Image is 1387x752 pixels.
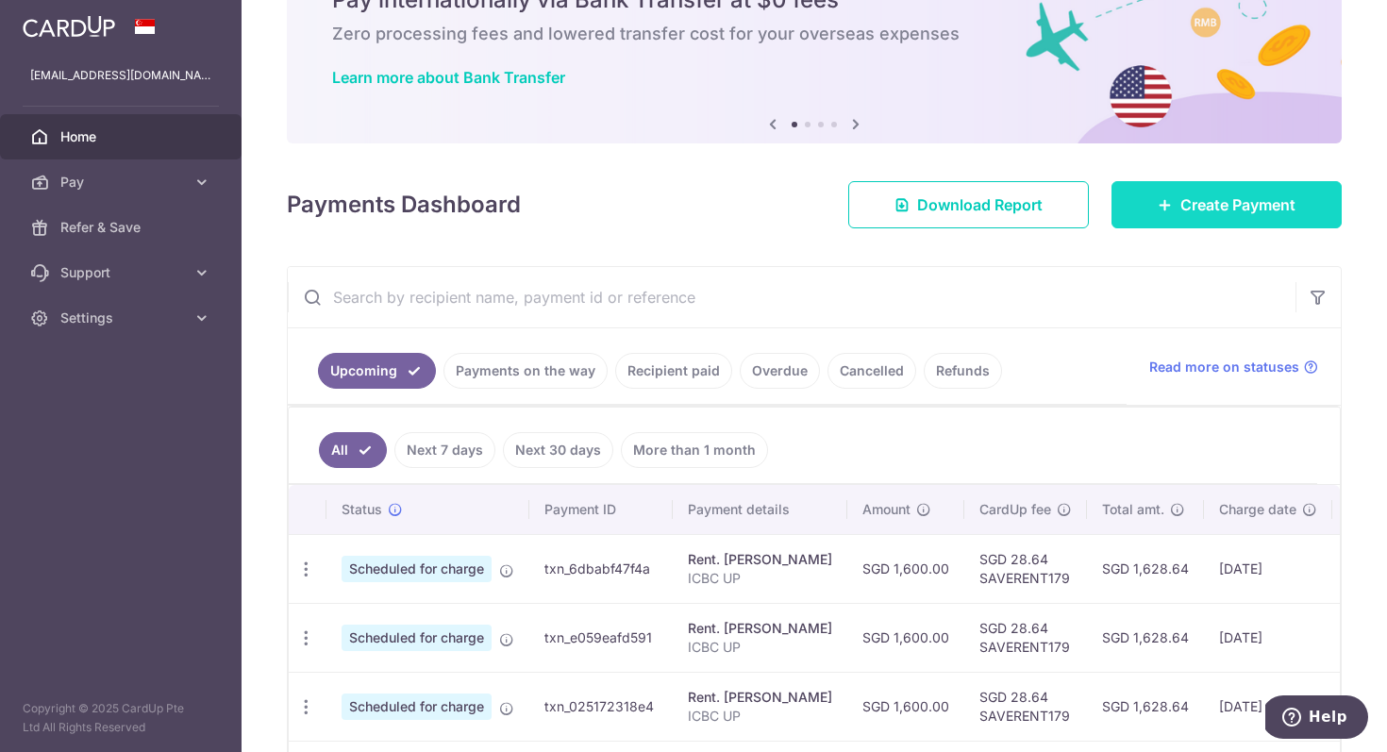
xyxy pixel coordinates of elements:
span: Amount [862,500,911,519]
a: Payments on the way [443,353,608,389]
td: [DATE] [1204,672,1332,741]
input: Search by recipient name, payment id or reference [288,267,1295,327]
img: CardUp [23,15,115,38]
td: SGD 1,628.64 [1087,603,1204,672]
div: Rent. [PERSON_NAME] [688,619,832,638]
span: Home [60,127,185,146]
a: Refunds [924,353,1002,389]
span: Charge date [1219,500,1296,519]
a: Overdue [740,353,820,389]
span: Pay [60,173,185,192]
td: SGD 28.64 SAVERENT179 [964,603,1087,672]
a: Next 7 days [394,432,495,468]
td: txn_025172318e4 [529,672,673,741]
span: Status [342,500,382,519]
th: Payment details [673,485,847,534]
a: More than 1 month [621,432,768,468]
td: [DATE] [1204,603,1332,672]
a: All [319,432,387,468]
td: SGD 28.64 SAVERENT179 [964,534,1087,603]
h4: Payments Dashboard [287,188,521,222]
span: Refer & Save [60,218,185,237]
p: [EMAIL_ADDRESS][DOMAIN_NAME] [30,66,211,85]
span: Read more on statuses [1149,358,1299,376]
td: SGD 1,600.00 [847,534,964,603]
span: Settings [60,309,185,327]
a: Upcoming [318,353,436,389]
span: Support [60,263,185,282]
span: Scheduled for charge [342,625,492,651]
div: Rent. [PERSON_NAME] [688,688,832,707]
a: Recipient paid [615,353,732,389]
td: SGD 1,628.64 [1087,534,1204,603]
th: Payment ID [529,485,673,534]
p: ICBC UP [688,707,832,726]
p: ICBC UP [688,638,832,657]
td: SGD 1,600.00 [847,672,964,741]
a: Learn more about Bank Transfer [332,68,565,87]
span: Total amt. [1102,500,1164,519]
a: Next 30 days [503,432,613,468]
span: Create Payment [1180,193,1295,216]
iframe: Opens a widget where you can find more information [1265,695,1368,743]
a: Create Payment [1111,181,1342,228]
h6: Zero processing fees and lowered transfer cost for your overseas expenses [332,23,1296,45]
span: Scheduled for charge [342,694,492,720]
span: Scheduled for charge [342,556,492,582]
td: SGD 1,628.64 [1087,672,1204,741]
td: txn_e059eafd591 [529,603,673,672]
span: Download Report [917,193,1043,216]
a: Download Report [848,181,1089,228]
td: SGD 1,600.00 [847,603,964,672]
div: Rent. [PERSON_NAME] [688,550,832,569]
span: CardUp fee [979,500,1051,519]
a: Cancelled [827,353,916,389]
td: SGD 28.64 SAVERENT179 [964,672,1087,741]
p: ICBC UP [688,569,832,588]
a: Read more on statuses [1149,358,1318,376]
td: [DATE] [1204,534,1332,603]
td: txn_6dbabf47f4a [529,534,673,603]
